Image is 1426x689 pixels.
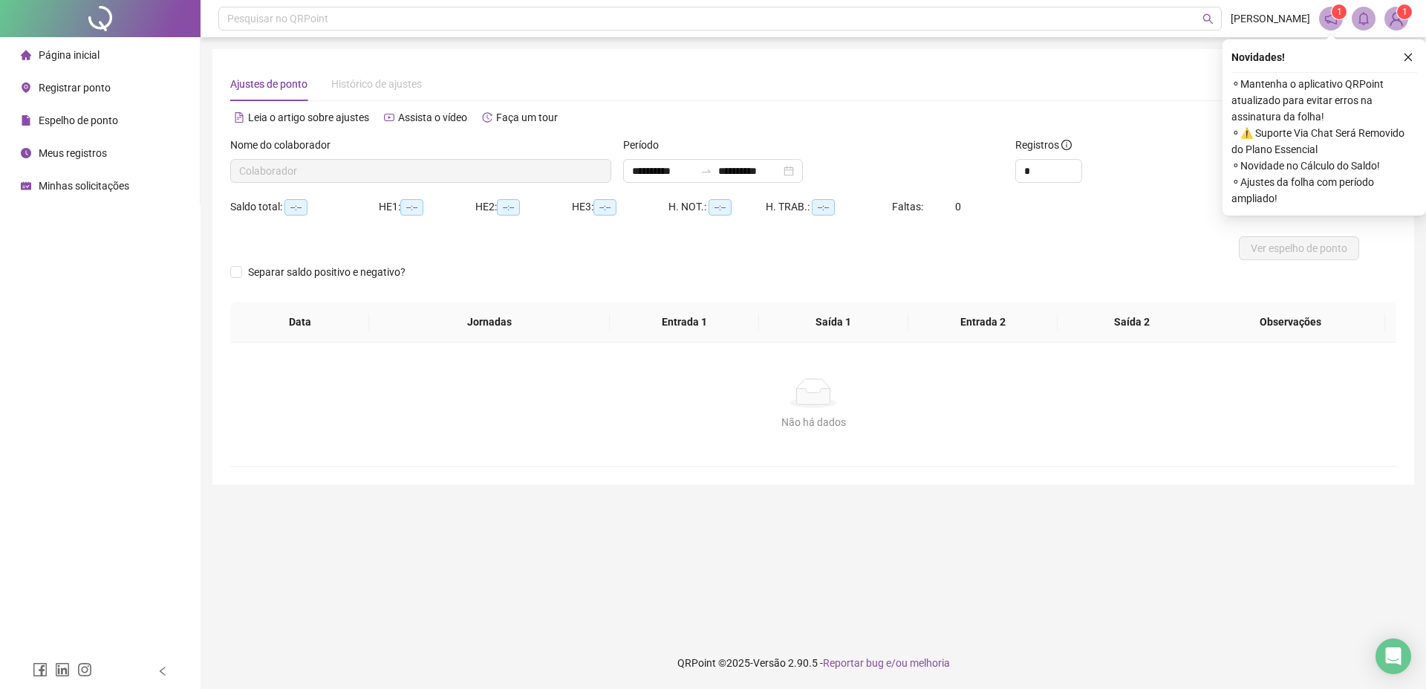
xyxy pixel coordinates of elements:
[1397,4,1412,19] sup: Atualize o seu contato no menu Meus Dados
[201,637,1426,689] footer: QRPoint © 2025 - 2.90.5 -
[21,50,31,60] span: home
[384,112,394,123] span: youtube
[77,662,92,677] span: instagram
[892,201,925,213] span: Faltas:
[230,137,340,153] label: Nome do colaborador
[623,137,668,153] label: Período
[709,199,732,216] span: --:--
[248,414,1378,430] div: Não há dados
[1332,4,1347,19] sup: 1
[700,165,712,177] span: swap-right
[700,165,712,177] span: to
[33,662,48,677] span: facebook
[955,201,961,213] span: 0
[482,112,492,123] span: history
[230,78,307,90] span: Ajustes de ponto
[230,302,369,343] th: Data
[234,112,244,123] span: file-text
[1403,52,1413,62] span: close
[1058,302,1207,343] th: Saída 2
[400,199,423,216] span: --:--
[610,302,759,343] th: Entrada 1
[21,115,31,126] span: file
[39,49,100,61] span: Página inicial
[759,302,908,343] th: Saída 1
[1015,137,1072,153] span: Registros
[908,302,1058,343] th: Entrada 2
[331,78,422,90] span: Histórico de ajustes
[1231,76,1417,125] span: ⚬ Mantenha o aplicativo QRPoint atualizado para evitar erros na assinatura da folha!
[593,199,616,216] span: --:--
[1375,638,1411,674] div: Open Intercom Messenger
[242,264,411,280] span: Separar saldo positivo e negativo?
[21,83,31,93] span: environment
[1061,140,1072,150] span: info-circle
[1385,7,1407,30] img: 89537
[475,198,572,216] div: HE 2:
[284,199,307,216] span: --:--
[21,181,31,191] span: schedule
[766,198,892,216] div: H. TRAB.:
[21,148,31,158] span: clock-circle
[39,147,107,159] span: Meus registros
[1231,49,1285,65] span: Novidades !
[1239,236,1359,260] button: Ver espelho de ponto
[1357,12,1370,25] span: bell
[1337,7,1342,17] span: 1
[1231,125,1417,158] span: ⚬ ⚠️ Suporte Via Chat Será Removido do Plano Essencial
[823,657,950,669] span: Reportar bug e/ou melhoria
[1402,7,1407,17] span: 1
[1231,158,1417,174] span: ⚬ Novidade no Cálculo do Saldo!
[1196,302,1385,343] th: Observações
[1208,314,1373,330] span: Observações
[496,111,558,123] span: Faça um tour
[39,114,118,126] span: Espelho de ponto
[572,198,668,216] div: HE 3:
[39,180,129,192] span: Minhas solicitações
[1231,10,1310,27] span: [PERSON_NAME]
[398,111,467,123] span: Assista o vídeo
[369,302,610,343] th: Jornadas
[55,662,70,677] span: linkedin
[157,666,168,676] span: left
[812,199,835,216] span: --:--
[1231,174,1417,207] span: ⚬ Ajustes da folha com período ampliado!
[379,198,475,216] div: HE 1:
[497,199,520,216] span: --:--
[230,198,379,216] div: Saldo total:
[1202,13,1214,25] span: search
[668,198,766,216] div: H. NOT.:
[39,82,111,94] span: Registrar ponto
[753,657,786,669] span: Versão
[1324,12,1338,25] span: notification
[248,111,369,123] span: Leia o artigo sobre ajustes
